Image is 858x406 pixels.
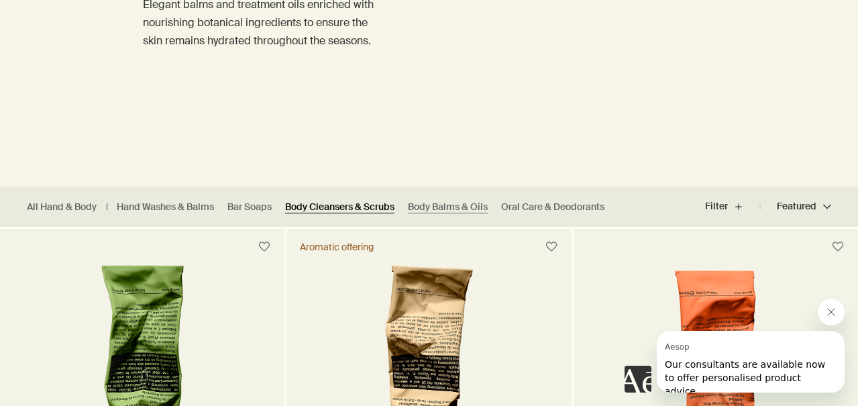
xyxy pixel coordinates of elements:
button: Save to cabinet [539,235,564,259]
a: All Hand & Body [27,201,97,213]
iframe: Message from Aesop [657,331,845,393]
button: Save to cabinet [252,235,276,259]
button: Save to cabinet [826,235,850,259]
button: Filter [705,191,760,223]
button: Featured [760,191,831,223]
iframe: Close message from Aesop [818,299,845,325]
span: Our consultants are available now to offer personalised product advice. [8,28,168,66]
div: Aesop says "Our consultants are available now to offer personalised product advice.". Open messag... [625,299,845,393]
a: Hand Washes & Balms [117,201,214,213]
a: Oral Care & Deodorants [501,201,604,213]
iframe: no content [625,366,651,393]
div: Aromatic offering [300,241,374,253]
a: Body Cleansers & Scrubs [285,201,394,213]
a: Bar Soaps [227,201,272,213]
a: Body Balms & Oils [408,201,488,213]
